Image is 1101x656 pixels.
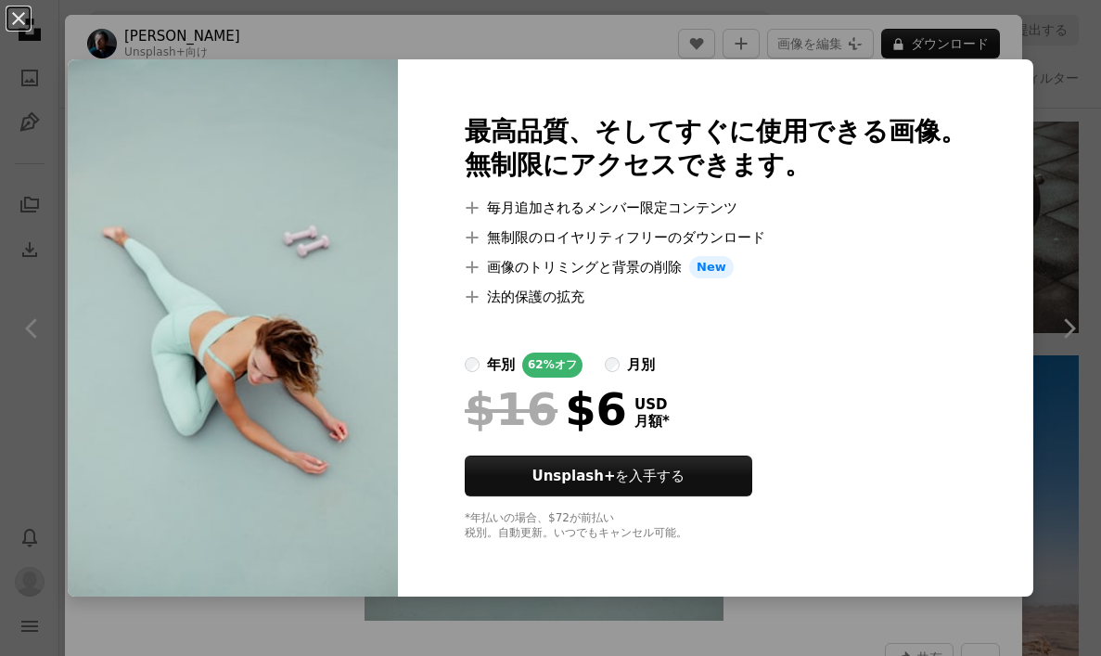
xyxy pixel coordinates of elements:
input: 年別62%オフ [465,357,480,372]
input: 月別 [605,357,620,372]
span: $16 [465,385,557,433]
li: 毎月追加されるメンバー限定コンテンツ [465,197,967,219]
li: 画像のトリミングと背景の削除 [465,256,967,278]
img: premium_photo-1674421795169-e4550d50ece2 [68,59,398,597]
div: *年払いの場合、 $72 が前払い 税別。自動更新。いつでもキャンセル可能。 [465,511,967,541]
div: $6 [465,385,627,433]
li: 法的保護の拡充 [465,286,967,308]
h2: 最高品質、そしてすぐに使用できる画像。 無制限にアクセスできます。 [465,115,967,182]
div: 62% オフ [522,353,583,378]
div: 月別 [627,354,655,376]
strong: Unsplash+ [532,468,616,484]
span: New [689,256,734,278]
span: USD [634,396,670,413]
a: Unsplash+を入手する [465,456,752,496]
div: 年別 [487,354,515,376]
li: 無制限のロイヤリティフリーのダウンロード [465,226,967,249]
